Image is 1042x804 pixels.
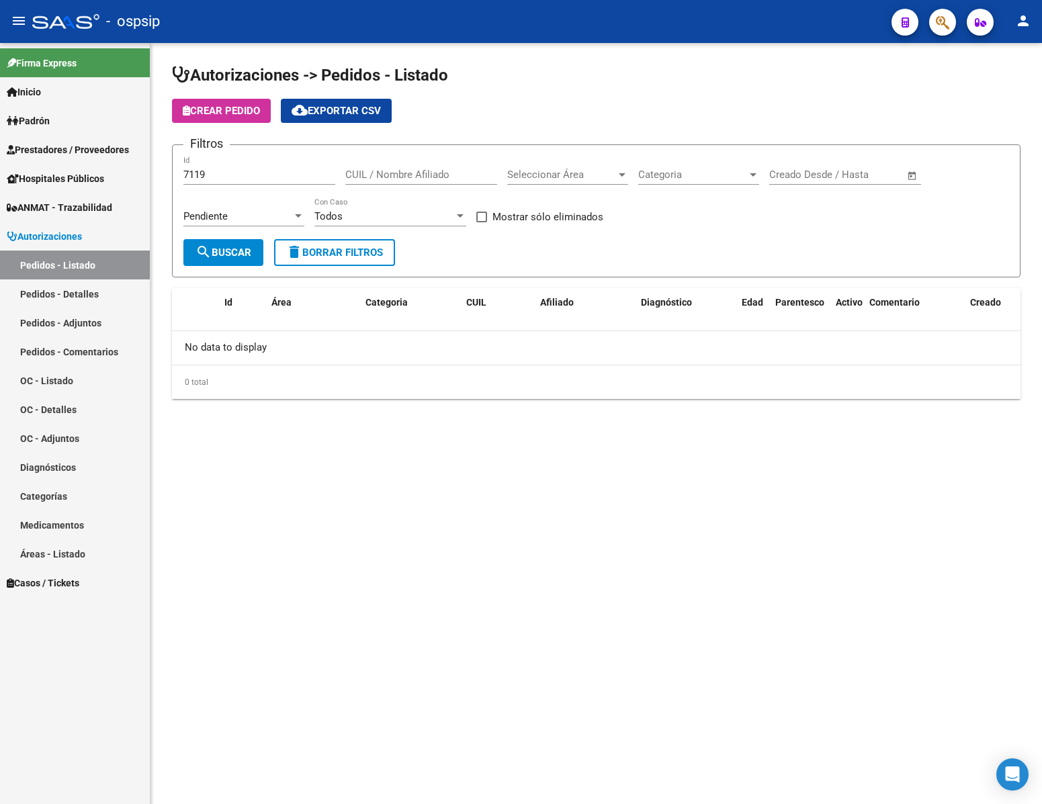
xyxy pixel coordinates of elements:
div: 0 total [172,365,1021,399]
datatable-header-cell: Creado [965,288,1039,332]
span: Prestadores / Proveedores [7,142,129,157]
span: Creado [970,297,1001,308]
span: Buscar [196,247,251,259]
span: Inicio [7,85,41,99]
span: Id [224,297,232,308]
mat-icon: search [196,244,212,260]
button: Exportar CSV [281,99,392,123]
button: Buscar [183,239,263,266]
span: Borrar Filtros [286,247,383,259]
datatable-header-cell: Categoria [360,288,461,332]
mat-icon: delete [286,244,302,260]
datatable-header-cell: Área [266,288,360,332]
datatable-header-cell: Diagnóstico [636,288,736,332]
button: Borrar Filtros [274,239,395,266]
span: Hospitales Públicos [7,171,104,186]
span: Exportar CSV [292,105,381,117]
mat-icon: person [1015,13,1031,29]
datatable-header-cell: CUIL [461,288,535,332]
span: ANMAT - Trazabilidad [7,200,112,215]
datatable-header-cell: Afiliado [535,288,636,332]
span: Crear Pedido [183,105,260,117]
h3: Filtros [183,134,230,153]
span: - ospsip [106,7,160,36]
span: Autorizaciones [7,229,82,244]
span: Área [271,297,292,308]
button: Open calendar [905,168,920,183]
span: Mostrar sólo eliminados [492,209,603,225]
datatable-header-cell: Edad [736,288,770,332]
span: Padrón [7,114,50,128]
span: Parentesco [775,297,824,308]
span: Seleccionar Área [507,169,616,181]
input: Fecha inicio [769,169,824,181]
span: Casos / Tickets [7,576,79,590]
span: CUIL [466,297,486,308]
datatable-header-cell: Parentesco [770,288,830,332]
mat-icon: menu [11,13,27,29]
span: Firma Express [7,56,77,71]
span: Todos [314,210,343,222]
span: Diagnóstico [641,297,692,308]
span: Pendiente [183,210,228,222]
datatable-header-cell: Id [219,288,266,332]
span: Categoria [365,297,408,308]
span: Autorizaciones -> Pedidos - Listado [172,66,448,85]
span: Activo [836,297,863,308]
span: Afiliado [540,297,574,308]
span: Comentario [869,297,920,308]
div: No data to display [172,331,1021,365]
mat-icon: cloud_download [292,102,308,118]
datatable-header-cell: Activo [830,288,864,332]
datatable-header-cell: Comentario [864,288,965,332]
div: Open Intercom Messenger [996,758,1029,791]
button: Crear Pedido [172,99,271,123]
span: Edad [742,297,763,308]
input: Fecha fin [836,169,901,181]
span: Categoria [638,169,747,181]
